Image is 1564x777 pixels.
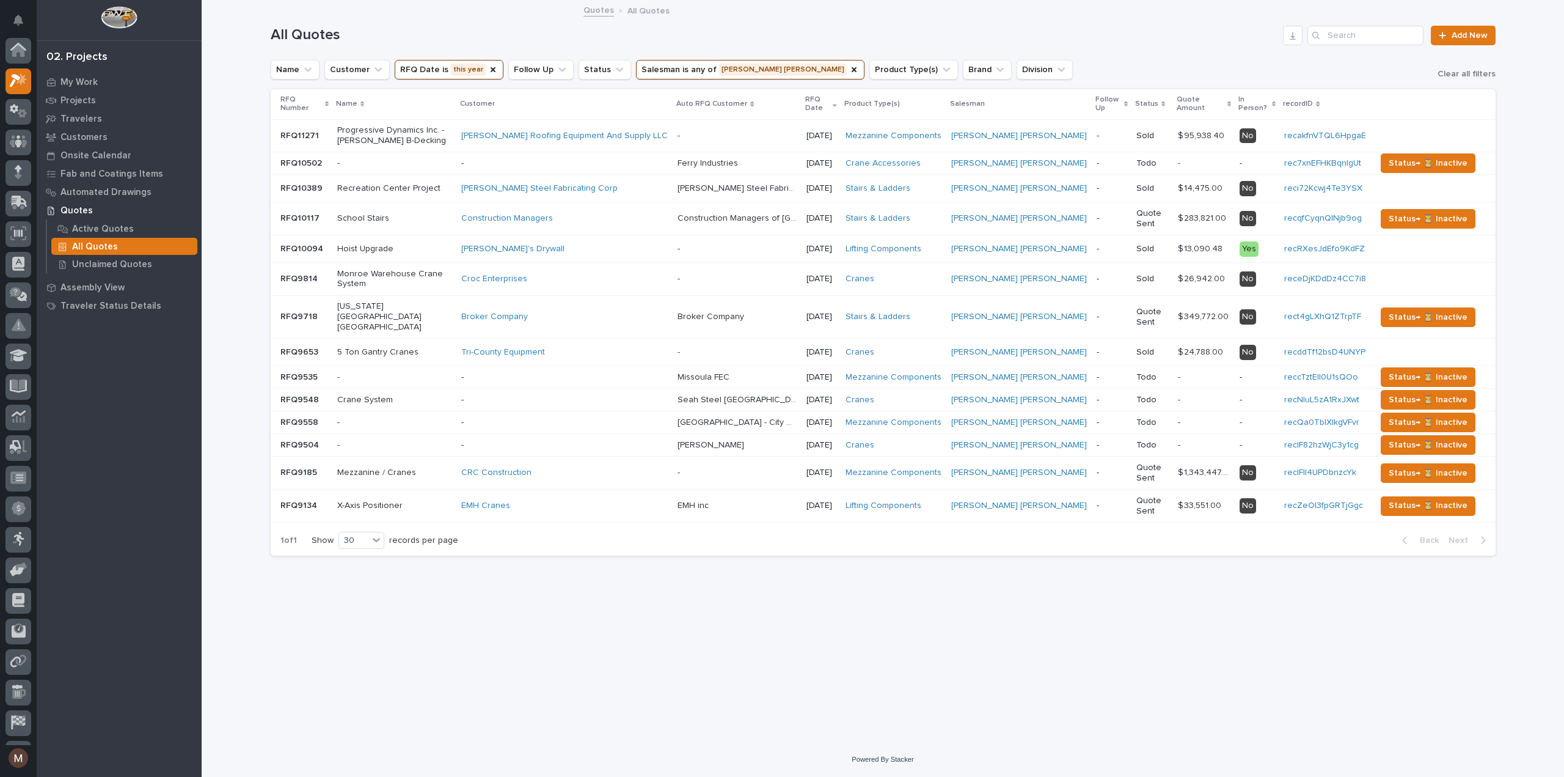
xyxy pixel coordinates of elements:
[280,156,324,169] p: RFQ10502
[1136,244,1168,254] p: Sold
[1136,418,1168,428] p: Todo
[280,438,321,451] p: RFQ9504
[337,158,451,169] p: -
[1240,418,1274,428] p: -
[1135,97,1158,111] p: Status
[951,395,1087,405] a: [PERSON_NAME] [PERSON_NAME]
[678,415,799,428] p: [GEOGRAPHIC_DATA] - City of [GEOGRAPHIC_DATA]
[1283,97,1313,111] p: recordID
[72,224,134,235] p: Active Quotes
[271,295,1496,339] tr: RFQ9718RFQ9718 [US_STATE][GEOGRAPHIC_DATA] [GEOGRAPHIC_DATA]Broker Company Broker CompanyBroker C...
[337,440,451,451] p: -
[271,235,1496,263] tr: RFQ10094RFQ10094 Hoist Upgrade[PERSON_NAME]'s Drywall -- [DATE]Lifting Components [PERSON_NAME] [...
[1095,93,1121,116] p: Follow Up
[844,97,900,111] p: Product Type(s)
[636,60,864,79] button: Salesman
[806,213,835,224] p: [DATE]
[1136,440,1168,451] p: Todo
[1097,468,1127,478] p: -
[1307,26,1423,45] input: Search
[461,131,668,141] a: [PERSON_NAME] Roofing Equipment And Supply LLC
[951,468,1087,478] a: [PERSON_NAME] [PERSON_NAME]
[1240,271,1256,287] div: No
[461,274,527,284] a: Croc Enterprises
[60,132,108,143] p: Customers
[846,213,910,224] a: Stairs & Ladders
[846,244,921,254] a: Lifting Components
[846,440,874,451] a: Cranes
[1136,183,1168,194] p: Sold
[678,392,799,405] p: Seah Steel [GEOGRAPHIC_DATA]
[1097,131,1127,141] p: -
[1412,535,1439,546] span: Back
[280,498,320,511] p: RFQ9134
[337,183,451,194] p: Recreation Center Project
[1389,466,1467,481] span: Status→ ⏳ Inactive
[336,97,357,111] p: Name
[963,60,1012,79] button: Brand
[678,465,682,478] p: -
[846,312,910,322] a: Stairs & Ladders
[280,211,322,224] p: RFQ10117
[1389,212,1467,226] span: Status→ ⏳ Inactive
[337,269,451,290] p: Monroe Warehouse Crane System
[1381,153,1475,173] button: Status→ ⏳ Inactive
[271,339,1496,366] tr: RFQ9653RFQ9653 5 Ton Gantry CranesTri-County Equipment -- [DATE]Cranes [PERSON_NAME] [PERSON_NAME...
[60,169,163,180] p: Fab and Coatings Items
[846,158,921,169] a: Crane Accessories
[1284,214,1362,223] a: recqfCyqnQINjb9og
[271,152,1496,175] tr: RFQ10502RFQ10502 --Ferry IndustriesFerry Industries [DATE]Crane Accessories [PERSON_NAME] [PERSON...
[1449,535,1475,546] span: Next
[461,372,668,383] p: -
[806,274,835,284] p: [DATE]
[1381,435,1475,455] button: Status→ ⏳ Inactive
[271,490,1496,523] tr: RFQ9134RFQ9134 X-Axis PositionerEMH Cranes EMH incEMH inc [DATE]Lifting Components [PERSON_NAME] ...
[1178,211,1229,224] p: $ 283,821.00
[5,745,31,771] button: users-avatar
[806,131,835,141] p: [DATE]
[1136,463,1168,484] p: Quote Sent
[1284,184,1362,193] a: reci72Kcwj4Te3YSX
[583,2,614,17] a: Quotes
[951,312,1087,322] a: [PERSON_NAME] [PERSON_NAME]
[271,457,1496,490] tr: RFQ9185RFQ9185 Mezzanine / CranesCRC Construction -- [DATE]Mezzanine Components [PERSON_NAME] [PE...
[806,440,835,451] p: [DATE]
[1284,501,1363,510] a: recZeOl3fpGRTjGgc
[1097,213,1127,224] p: -
[271,60,320,79] button: Name
[1097,501,1127,511] p: -
[280,181,325,194] p: RFQ10389
[676,97,747,111] p: Auto RFQ Customer
[280,345,321,358] p: RFQ9653
[1097,440,1127,451] p: -
[1097,274,1127,284] p: -
[337,395,451,405] p: Crane System
[280,271,320,284] p: RFQ9814
[1238,93,1269,116] p: In Person?
[1177,93,1224,116] p: Quote Amount
[1178,156,1183,169] p: -
[1136,274,1168,284] p: Sold
[1284,373,1358,381] a: reccTztEIl0U1sQOo
[271,175,1496,202] tr: RFQ10389RFQ10389 Recreation Center Project[PERSON_NAME] Steel Fabricating Corp [PERSON_NAME] Stee...
[1284,418,1359,427] a: recQa0TblXlkgVFvr
[1381,307,1475,327] button: Status→ ⏳ Inactive
[1240,128,1256,144] div: No
[1097,372,1127,383] p: -
[337,213,451,224] p: School Stairs
[1284,131,1366,140] a: recakfnVTQL6HpgaE
[461,347,545,358] a: Tri-County Equipment
[806,395,835,405] p: [DATE]
[271,202,1496,235] tr: RFQ10117RFQ10117 School StairsConstruction Managers Construction Managers of [GEOGRAPHIC_DATA][US...
[846,274,874,284] a: Cranes
[678,271,682,284] p: -
[951,347,1087,358] a: [PERSON_NAME] [PERSON_NAME]
[951,274,1087,284] a: [PERSON_NAME] [PERSON_NAME]
[60,282,125,293] p: Assembly View
[37,91,202,109] a: Projects
[1240,158,1274,169] p: -
[271,434,1496,457] tr: RFQ9504RFQ9504 --[PERSON_NAME][PERSON_NAME] [DATE]Cranes [PERSON_NAME] [PERSON_NAME] -Todo-- -rec...
[678,438,747,451] p: [PERSON_NAME]
[37,109,202,128] a: Travelers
